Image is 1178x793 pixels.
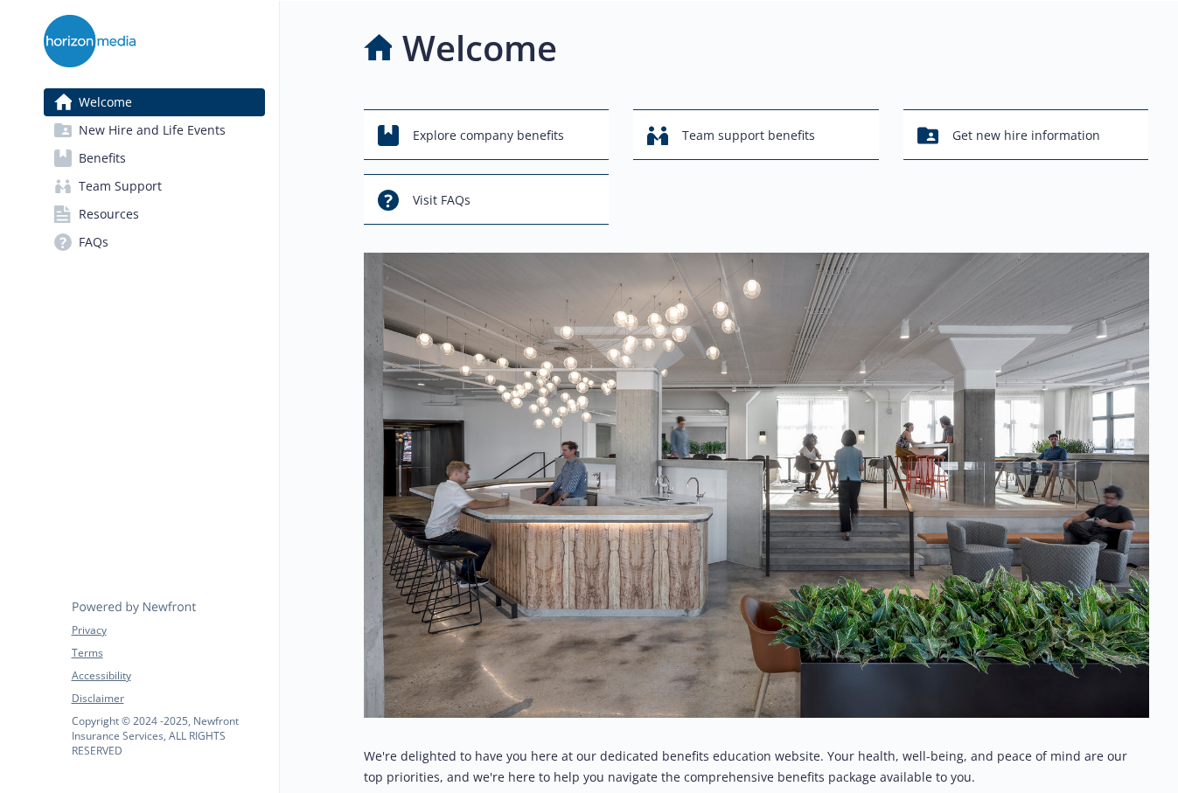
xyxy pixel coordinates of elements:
a: Team Support [44,172,265,200]
a: FAQs [44,228,265,256]
a: Privacy [72,623,264,638]
a: Disclaimer [72,691,264,706]
span: New Hire and Life Events [79,116,226,144]
a: Terms [72,645,264,661]
span: Get new hire information [952,119,1100,152]
span: Team Support [79,172,162,200]
a: Resources [44,200,265,228]
button: Explore company benefits [364,109,610,160]
span: Resources [79,200,139,228]
span: Visit FAQs [413,184,471,217]
span: Benefits [79,144,126,172]
button: Visit FAQs [364,174,610,225]
a: Welcome [44,88,265,116]
span: FAQs [79,228,108,256]
p: Copyright © 2024 - 2025 , Newfront Insurance Services, ALL RIGHTS RESERVED [72,713,264,758]
span: Explore company benefits [413,119,564,152]
img: overview page banner [364,253,1149,718]
a: Benefits [44,144,265,172]
span: Team support benefits [682,119,815,152]
button: Team support benefits [633,109,879,160]
p: We're delighted to have you here at our dedicated benefits education website. Your health, well-b... [364,746,1149,788]
a: New Hire and Life Events [44,116,265,144]
span: Welcome [79,88,132,116]
a: Accessibility [72,668,264,684]
button: Get new hire information [903,109,1149,160]
h1: Welcome [402,22,557,74]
